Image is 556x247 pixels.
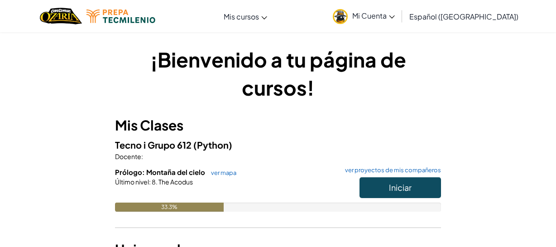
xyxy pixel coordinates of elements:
a: ver mapa [206,169,236,176]
a: Ozaria by CodeCombat logo [40,7,82,25]
span: Español ([GEOGRAPHIC_DATA]) [409,12,518,21]
span: 8. [151,178,158,186]
button: Iniciar [359,177,441,198]
span: Docente [115,152,141,160]
span: Iniciar [389,182,412,193]
a: Español ([GEOGRAPHIC_DATA]) [405,4,523,29]
h3: Mis Clases [115,115,441,136]
span: Mis cursos [224,12,259,21]
a: Mis cursos [219,4,272,29]
span: Mi Cuenta [352,11,395,20]
div: 33.3% [115,203,224,212]
a: ver proyectos de mis compañeros [340,167,441,173]
a: Mi Cuenta [328,2,399,30]
img: Tecmilenio logo [86,10,155,23]
span: : [149,178,151,186]
span: Último nivel [115,178,149,186]
span: : [141,152,143,160]
span: Prólogo: Montaña del cielo [115,168,206,176]
span: The Acodus [158,178,193,186]
img: avatar [333,9,348,24]
span: (Python) [193,139,232,150]
span: Tecno i Grupo 612 [115,139,193,150]
img: Home [40,7,82,25]
h1: ¡Bienvenido a tu página de cursos! [115,45,441,102]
